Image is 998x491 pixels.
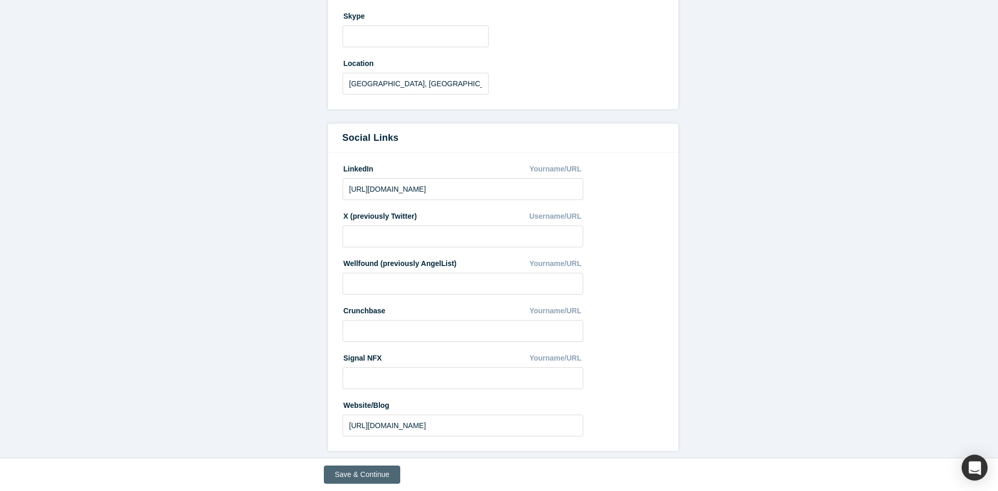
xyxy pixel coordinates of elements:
[324,466,400,484] button: Save & Continue
[343,349,382,364] label: Signal NFX
[343,131,664,145] h3: Social Links
[343,7,664,22] label: Skype
[343,55,664,69] label: Location
[529,255,583,273] div: Yourname/URL
[343,255,457,269] label: Wellfound (previously AngelList)
[529,160,583,178] div: Yourname/URL
[343,160,374,175] label: LinkedIn
[343,207,417,222] label: X (previously Twitter)
[343,73,489,95] input: Enter a location
[529,349,583,367] div: Yourname/URL
[343,396,389,411] label: Website/Blog
[529,302,583,320] div: Yourname/URL
[343,302,386,316] label: Crunchbase
[529,207,583,225] div: Username/URL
